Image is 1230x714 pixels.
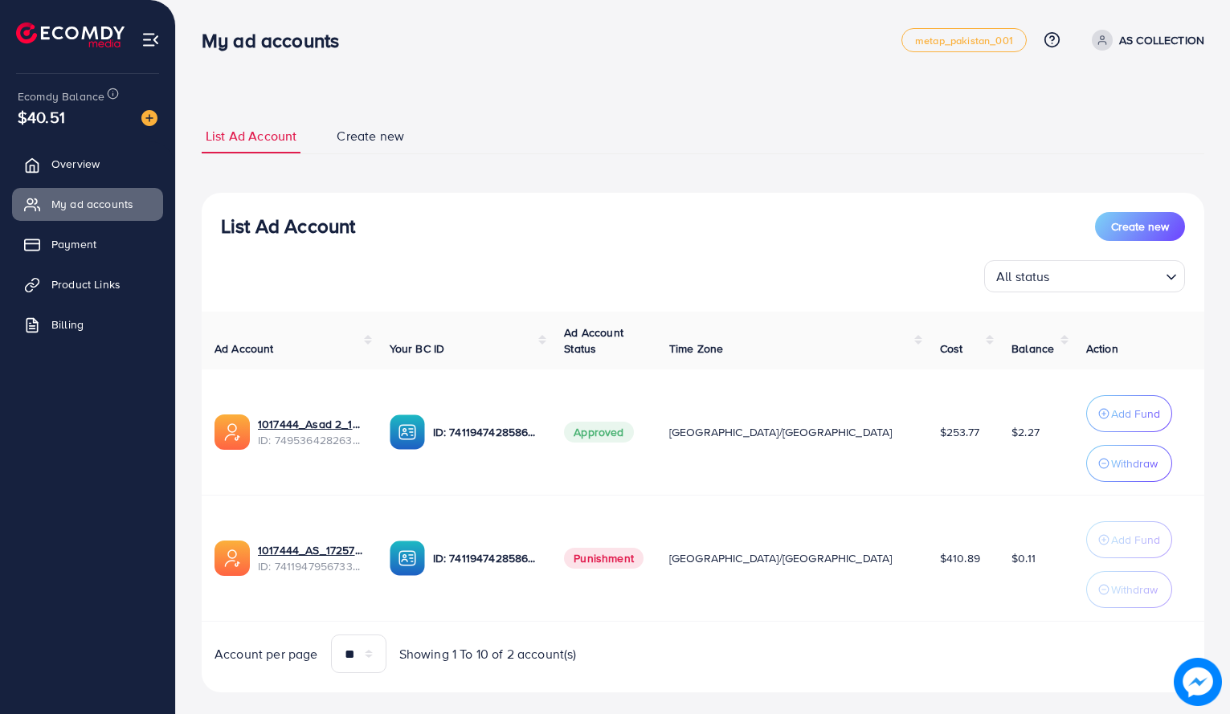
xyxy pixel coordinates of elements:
[51,196,133,212] span: My ad accounts
[215,645,318,663] span: Account per page
[940,550,980,566] span: $410.89
[258,542,364,575] div: <span class='underline'>1017444_AS_1725728637638</span></br>7411947956733263888
[564,324,623,357] span: Ad Account Status
[1111,454,1158,473] p: Withdraw
[564,422,633,443] span: Approved
[390,414,425,450] img: ic-ba-acc.ded83a64.svg
[1111,580,1158,599] p: Withdraw
[390,341,445,357] span: Your BC ID
[1055,262,1159,288] input: Search for option
[1086,445,1172,482] button: Withdraw
[258,416,364,449] div: <span class='underline'>1017444_Asad 2_1745150507456</span></br>7495364282637893649
[258,542,364,558] a: 1017444_AS_1725728637638
[1086,341,1118,357] span: Action
[399,645,577,663] span: Showing 1 To 10 of 2 account(s)
[433,549,539,568] p: ID: 7411947428586192913
[1086,521,1172,558] button: Add Fund
[1011,550,1036,566] span: $0.11
[915,35,1013,46] span: metap_pakistan_001
[51,276,121,292] span: Product Links
[1111,218,1169,235] span: Create new
[1111,530,1160,549] p: Add Fund
[940,424,979,440] span: $253.77
[669,550,893,566] span: [GEOGRAPHIC_DATA]/[GEOGRAPHIC_DATA]
[51,316,84,333] span: Billing
[206,127,296,145] span: List Ad Account
[337,127,404,145] span: Create new
[901,28,1027,52] a: metap_pakistan_001
[993,265,1053,288] span: All status
[1011,424,1040,440] span: $2.27
[258,432,364,448] span: ID: 7495364282637893649
[202,29,352,52] h3: My ad accounts
[984,260,1185,292] div: Search for option
[390,541,425,576] img: ic-ba-acc.ded83a64.svg
[141,110,157,126] img: image
[141,31,160,49] img: menu
[215,541,250,576] img: ic-ads-acc.e4c84228.svg
[1119,31,1204,50] p: AS COLLECTION
[1111,404,1160,423] p: Add Fund
[1095,212,1185,241] button: Create new
[12,308,163,341] a: Billing
[16,22,125,47] img: logo
[433,422,539,442] p: ID: 7411947428586192913
[258,558,364,574] span: ID: 7411947956733263888
[1011,341,1054,357] span: Balance
[1085,30,1204,51] a: AS COLLECTION
[1174,658,1222,706] img: image
[215,341,274,357] span: Ad Account
[669,424,893,440] span: [GEOGRAPHIC_DATA]/[GEOGRAPHIC_DATA]
[669,341,723,357] span: Time Zone
[18,105,65,129] span: $40.51
[215,414,250,450] img: ic-ads-acc.e4c84228.svg
[258,416,364,432] a: 1017444_Asad 2_1745150507456
[51,156,100,172] span: Overview
[1086,395,1172,432] button: Add Fund
[12,188,163,220] a: My ad accounts
[940,341,963,357] span: Cost
[221,214,355,238] h3: List Ad Account
[51,236,96,252] span: Payment
[1086,571,1172,608] button: Withdraw
[18,88,104,104] span: Ecomdy Balance
[564,548,644,569] span: Punishment
[12,268,163,300] a: Product Links
[12,228,163,260] a: Payment
[12,148,163,180] a: Overview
